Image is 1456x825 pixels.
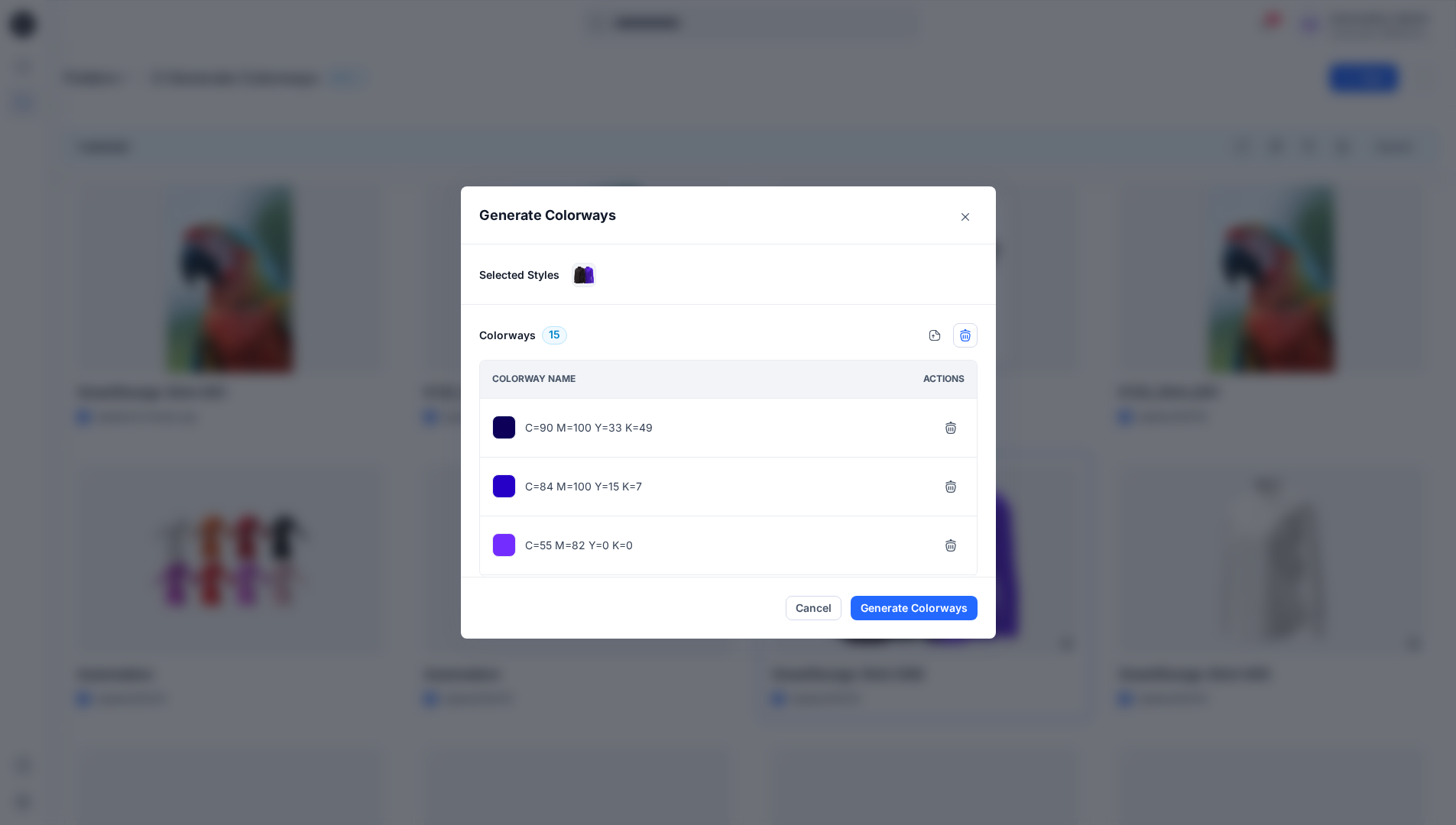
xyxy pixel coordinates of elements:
img: SmartDesign Shirt 008 [572,264,595,286]
button: Cancel [786,596,841,620]
span: 15 [549,326,560,345]
header: Generate Colorways [461,186,996,244]
p: Colorway name [492,371,576,387]
button: Close [953,205,978,229]
button: Generate Colorways [851,596,978,620]
p: C=55 M=82 Y=0 K=0 [525,537,633,553]
h6: Colorways [479,326,536,345]
p: C=84 M=100 Y=15 K=7 [525,478,642,494]
p: Selected Styles [479,267,559,283]
p: C=90 M=100 Y=33 K=49 [525,419,653,435]
p: Actions [923,371,965,387]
